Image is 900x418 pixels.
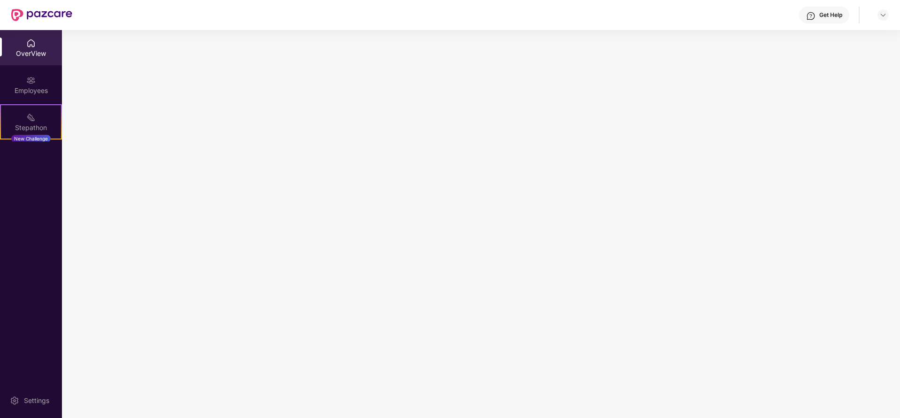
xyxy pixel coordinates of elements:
[1,123,61,132] div: Stepathon
[819,11,842,19] div: Get Help
[10,396,19,405] img: svg+xml;base64,PHN2ZyBpZD0iU2V0dGluZy0yMHgyMCIgeG1sbnM9Imh0dHA6Ly93d3cudzMub3JnLzIwMDAvc3ZnIiB3aW...
[26,76,36,85] img: svg+xml;base64,PHN2ZyBpZD0iRW1wbG95ZWVzIiB4bWxucz0iaHR0cDovL3d3dy53My5vcmcvMjAwMC9zdmciIHdpZHRoPS...
[11,9,72,21] img: New Pazcare Logo
[26,39,36,48] img: svg+xml;base64,PHN2ZyBpZD0iSG9tZSIgeG1sbnM9Imh0dHA6Ly93d3cudzMub3JnLzIwMDAvc3ZnIiB3aWR0aD0iMjAiIG...
[26,113,36,122] img: svg+xml;base64,PHN2ZyB4bWxucz0iaHR0cDovL3d3dy53My5vcmcvMjAwMC9zdmciIHdpZHRoPSIyMSIgaGVpZ2h0PSIyMC...
[11,135,51,142] div: New Challenge
[806,11,816,21] img: svg+xml;base64,PHN2ZyBpZD0iSGVscC0zMngzMiIgeG1sbnM9Imh0dHA6Ly93d3cudzMub3JnLzIwMDAvc3ZnIiB3aWR0aD...
[21,396,52,405] div: Settings
[879,11,887,19] img: svg+xml;base64,PHN2ZyBpZD0iRHJvcGRvd24tMzJ4MzIiIHhtbG5zPSJodHRwOi8vd3d3LnczLm9yZy8yMDAwL3N2ZyIgd2...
